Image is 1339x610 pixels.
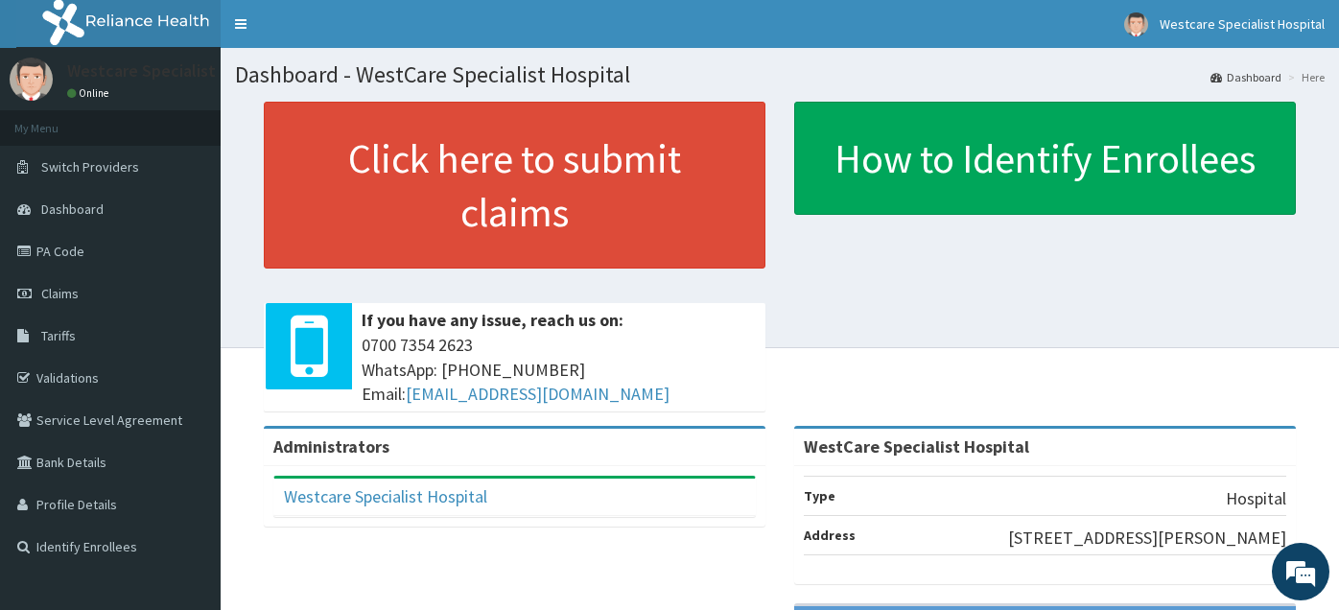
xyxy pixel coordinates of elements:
[264,102,765,269] a: Click here to submit claims
[273,435,389,457] b: Administrators
[362,309,623,331] b: If you have any issue, reach us on:
[1008,526,1286,551] p: [STREET_ADDRESS][PERSON_NAME]
[804,487,835,504] b: Type
[1124,12,1148,36] img: User Image
[41,200,104,218] span: Dashboard
[67,62,283,80] p: Westcare Specialist Hospital
[41,158,139,176] span: Switch Providers
[1283,69,1325,85] li: Here
[794,102,1296,215] a: How to Identify Enrollees
[804,435,1029,457] strong: WestCare Specialist Hospital
[1160,15,1325,33] span: Westcare Specialist Hospital
[41,327,76,344] span: Tariffs
[235,62,1325,87] h1: Dashboard - WestCare Specialist Hospital
[406,383,669,405] a: [EMAIL_ADDRESS][DOMAIN_NAME]
[67,86,113,100] a: Online
[284,485,487,507] a: Westcare Specialist Hospital
[804,527,856,544] b: Address
[362,333,756,407] span: 0700 7354 2623 WhatsApp: [PHONE_NUMBER] Email:
[1210,69,1281,85] a: Dashboard
[10,58,53,101] img: User Image
[41,285,79,302] span: Claims
[1226,486,1286,511] p: Hospital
